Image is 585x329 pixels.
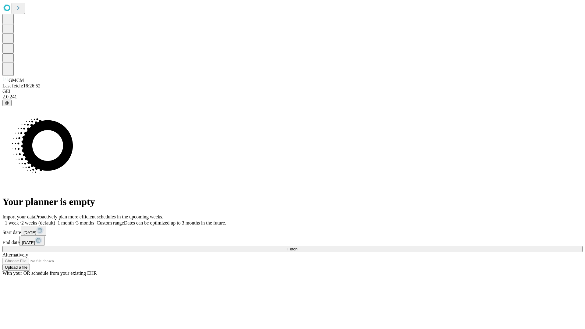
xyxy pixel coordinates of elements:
[19,236,44,246] button: [DATE]
[35,214,163,219] span: Proactively plan more efficient schedules in the upcoming weeks.
[2,89,583,94] div: GEI
[2,264,30,271] button: Upload a file
[2,246,583,252] button: Fetch
[76,220,94,225] span: 3 months
[2,94,583,100] div: 2.0.241
[5,220,19,225] span: 1 week
[2,100,12,106] button: @
[2,83,41,88] span: Last fetch: 16:26:52
[21,226,46,236] button: [DATE]
[2,236,583,246] div: End date
[21,220,55,225] span: 2 weeks (default)
[124,220,226,225] span: Dates can be optimized up to 3 months in the future.
[2,226,583,236] div: Start date
[287,247,297,251] span: Fetch
[2,196,583,207] h1: Your planner is empty
[23,230,36,235] span: [DATE]
[58,220,74,225] span: 1 month
[2,271,97,276] span: With your OR schedule from your existing EHR
[22,240,35,245] span: [DATE]
[5,101,9,105] span: @
[2,252,28,257] span: Alternatively
[97,220,124,225] span: Custom range
[9,78,24,83] span: GMCM
[2,214,35,219] span: Import your data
